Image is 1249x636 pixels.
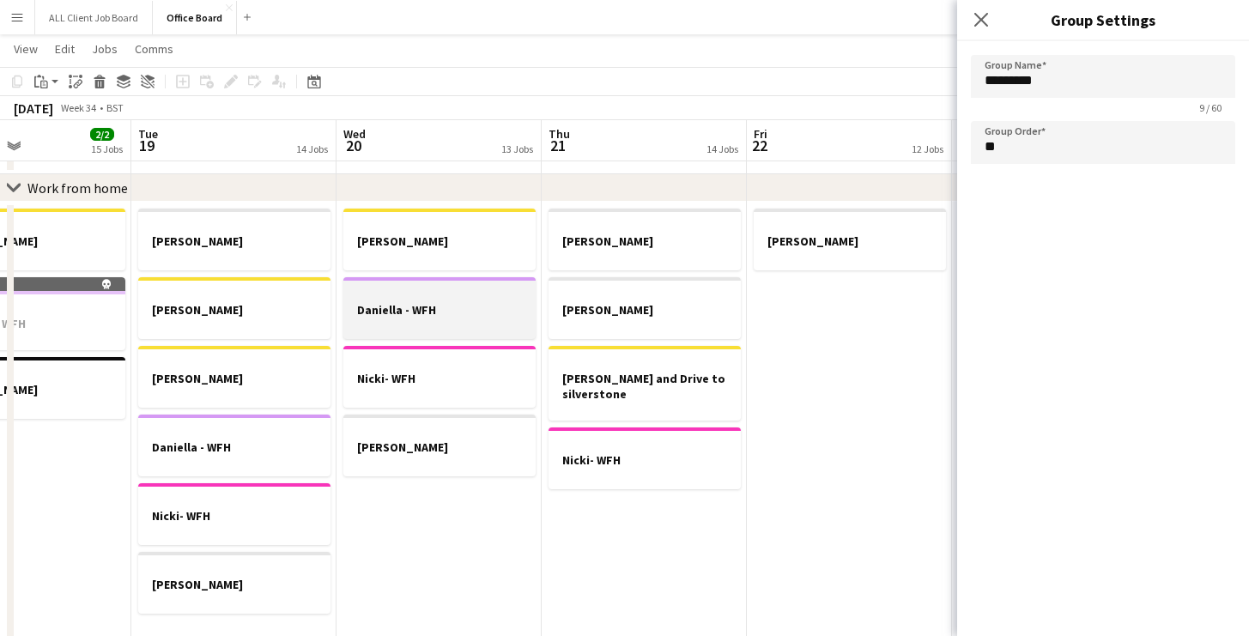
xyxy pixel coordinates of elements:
app-job-card: Daniella - WFH [138,415,330,476]
h3: [PERSON_NAME] [138,233,330,249]
app-job-card: Nicki- WFH [343,346,536,408]
app-job-card: [PERSON_NAME] [138,277,330,339]
a: Edit [48,38,82,60]
app-job-card: Nicki- WFH [138,483,330,545]
span: Week 34 [57,101,100,114]
div: [DATE] [14,100,53,117]
h3: Group Settings [957,9,1249,31]
a: Jobs [85,38,124,60]
h3: Nicki- WFH [138,508,330,524]
h3: [PERSON_NAME] [343,439,536,455]
span: Fri [754,126,767,142]
div: 12 Jobs [912,142,943,155]
div: Work from home [27,179,128,197]
h3: [PERSON_NAME] [754,233,946,249]
h3: [PERSON_NAME] and Drive to silverstone [549,371,741,402]
span: 20 [341,136,366,155]
h3: [PERSON_NAME] [138,302,330,318]
app-job-card: [PERSON_NAME] [549,277,741,339]
div: 15 Jobs [91,142,123,155]
h3: [PERSON_NAME] [343,233,536,249]
span: Comms [135,41,173,57]
span: 19 [136,136,158,155]
app-job-card: [PERSON_NAME] [138,552,330,614]
h3: Nicki- WFH [549,452,741,468]
app-job-card: [PERSON_NAME] [138,346,330,408]
app-job-card: [PERSON_NAME] [754,209,946,270]
span: Wed [343,126,366,142]
app-job-card: [PERSON_NAME] [343,415,536,476]
div: BST [106,101,124,114]
h3: Daniella - WFH [343,302,536,318]
div: 13 Jobs [501,142,533,155]
a: View [7,38,45,60]
span: Jobs [92,41,118,57]
div: 14 Jobs [296,142,328,155]
span: Edit [55,41,75,57]
app-job-card: Daniella - WFH [343,277,536,339]
h3: [PERSON_NAME] [549,233,741,249]
h3: Nicki- WFH [343,371,536,386]
span: 2/2 [90,128,114,141]
h3: [PERSON_NAME] [549,302,741,318]
span: Tue [138,126,158,142]
div: 14 Jobs [706,142,738,155]
span: 9 / 60 [1185,101,1235,114]
h3: Daniella - WFH [138,439,330,455]
h3: [PERSON_NAME] [138,371,330,386]
h3: [PERSON_NAME] [138,577,330,592]
span: Thu [549,126,570,142]
app-job-card: [PERSON_NAME] [343,209,536,270]
app-job-card: [PERSON_NAME] [549,209,741,270]
app-job-card: [PERSON_NAME] [138,209,330,270]
app-job-card: [PERSON_NAME] and Drive to silverstone [549,346,741,421]
a: Comms [128,38,180,60]
span: View [14,41,38,57]
span: 21 [546,136,570,155]
button: Office Board [153,1,237,34]
app-job-card: Nicki- WFH [549,427,741,489]
span: 22 [751,136,767,155]
span: 23 [956,136,978,155]
button: ALL Client Job Board [35,1,153,34]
